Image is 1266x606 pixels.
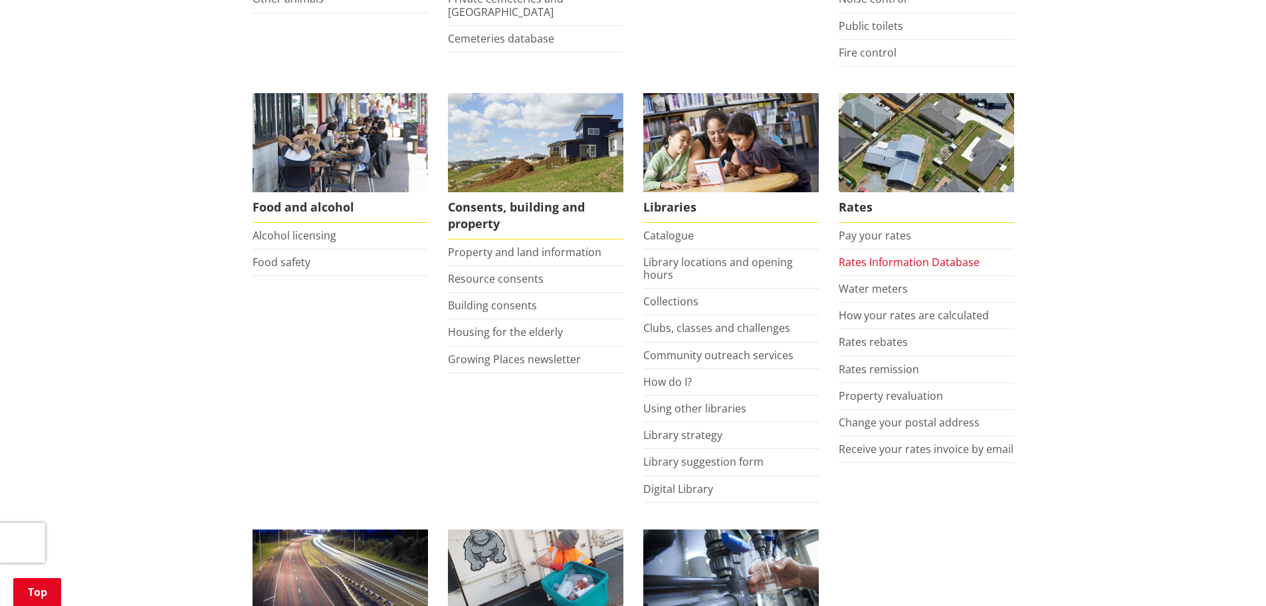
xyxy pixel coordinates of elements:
span: Consents, building and property [448,192,623,239]
iframe: Messenger Launcher [1205,550,1253,598]
a: Library suggestion form [643,454,764,469]
a: Pay your rates online Rates [839,93,1014,223]
a: Change your postal address [839,415,980,430]
a: Fire control [839,45,897,60]
a: Property and land information [448,245,601,259]
a: How do I? [643,375,692,389]
a: Resource consents [448,271,544,286]
a: Catalogue [643,228,694,243]
a: Top [13,578,61,606]
a: New Pokeno housing development Consents, building and property [448,93,623,239]
a: Public toilets [839,19,903,33]
a: Pay your rates [839,228,911,243]
a: Growing Places newsletter [448,352,581,367]
a: Collections [643,294,698,309]
a: Clubs, classes and challenges [643,321,790,335]
a: Housing for the elderly [448,325,563,339]
a: Cemeteries database [448,31,554,46]
a: Rates Information Database [839,255,980,269]
a: Community outreach services [643,348,793,363]
img: Food and Alcohol in the Waikato [253,93,428,192]
a: Digital Library [643,482,713,496]
img: Waikato District Council libraries [643,93,819,192]
a: Library membership is free to everyone who lives in the Waikato district. Libraries [643,93,819,223]
a: Alcohol licensing [253,228,336,243]
img: Rates-thumbnail [839,93,1014,192]
a: How your rates are calculated [839,308,989,323]
a: Rates rebates [839,335,908,349]
a: Food safety [253,255,310,269]
a: Library strategy [643,428,722,442]
a: Building consents [448,298,537,313]
span: Libraries [643,192,819,223]
a: Receive your rates invoice by email [839,442,1013,456]
a: Water meters [839,281,908,296]
img: Land and property thumbnail [448,93,623,192]
a: Using other libraries [643,401,746,416]
span: Food and alcohol [253,192,428,223]
a: Property revaluation [839,388,943,403]
span: Rates [839,192,1014,223]
a: Rates remission [839,362,919,377]
a: Food and Alcohol in the Waikato Food and alcohol [253,93,428,223]
a: Library locations and opening hours [643,255,793,282]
